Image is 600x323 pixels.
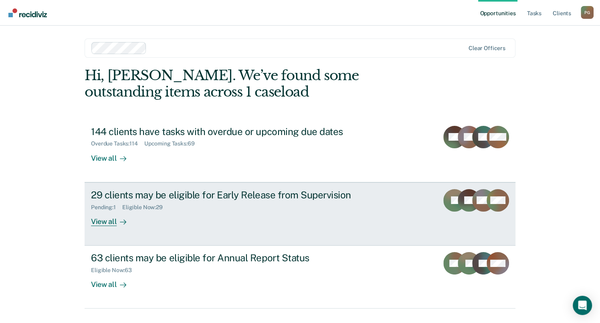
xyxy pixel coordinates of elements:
[581,6,594,19] button: Profile dropdown button
[85,182,515,246] a: 29 clients may be eligible for Early Release from SupervisionPending:1Eligible Now:29View all
[91,210,136,226] div: View all
[91,204,122,211] div: Pending : 1
[91,274,136,289] div: View all
[85,67,429,100] div: Hi, [PERSON_NAME]. We’ve found some outstanding items across 1 caseload
[144,140,201,147] div: Upcoming Tasks : 69
[573,296,592,315] div: Open Intercom Messenger
[91,126,372,137] div: 144 clients have tasks with overdue or upcoming due dates
[581,6,594,19] div: P G
[91,147,136,163] div: View all
[85,246,515,309] a: 63 clients may be eligible for Annual Report StatusEligible Now:63View all
[91,189,372,201] div: 29 clients may be eligible for Early Release from Supervision
[91,140,144,147] div: Overdue Tasks : 114
[122,204,169,211] div: Eligible Now : 29
[91,252,372,264] div: 63 clients may be eligible for Annual Report Status
[8,8,47,17] img: Recidiviz
[469,45,505,52] div: Clear officers
[85,119,515,182] a: 144 clients have tasks with overdue or upcoming due datesOverdue Tasks:114Upcoming Tasks:69View all
[91,267,138,274] div: Eligible Now : 63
